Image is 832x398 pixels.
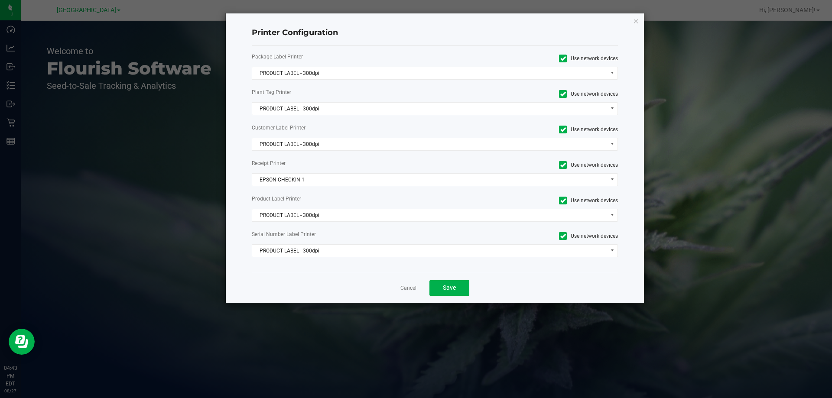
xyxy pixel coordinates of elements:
[442,55,618,62] label: Use network devices
[9,329,35,355] iframe: Resource center
[429,280,469,296] button: Save
[252,245,607,257] span: PRODUCT LABEL - 300dpi
[400,285,416,292] a: Cancel
[252,53,429,61] label: Package Label Printer
[252,88,429,96] label: Plant Tag Printer
[252,27,618,39] h4: Printer Configuration
[442,161,618,169] label: Use network devices
[442,197,618,204] label: Use network devices
[442,232,618,240] label: Use network devices
[252,230,429,238] label: Serial Number Label Printer
[252,195,429,203] label: Product Label Printer
[252,138,607,150] span: PRODUCT LABEL - 300dpi
[252,209,607,221] span: PRODUCT LABEL - 300dpi
[252,124,429,132] label: Customer Label Printer
[252,159,429,167] label: Receipt Printer
[252,103,607,115] span: PRODUCT LABEL - 300dpi
[252,67,607,79] span: PRODUCT LABEL - 300dpi
[442,126,618,133] label: Use network devices
[443,284,456,291] span: Save
[442,90,618,98] label: Use network devices
[252,174,607,186] span: EPSON-CHECKIN-1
